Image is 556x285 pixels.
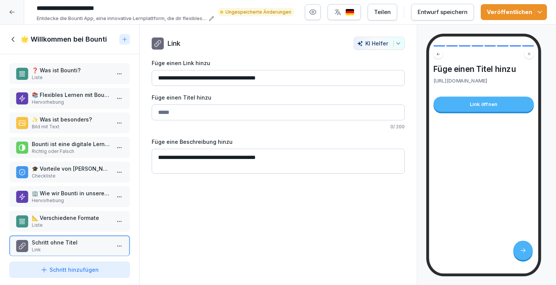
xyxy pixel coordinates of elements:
p: Bild mit Text [32,123,110,130]
img: de.svg [345,9,354,16]
p: 🎓 Vorteile von [PERSON_NAME] [32,165,110,173]
button: Entwurf speichern [411,4,474,20]
button: KI Helfer [354,37,405,50]
p: [URL][DOMAIN_NAME] [433,77,534,84]
div: 🎓 Vorteile von [PERSON_NAME]Checkliste [9,162,130,182]
p: Link [168,38,180,48]
h1: 🌟 Willkommen bei Bounti [20,35,107,44]
p: Entdecke die Bounti App, eine innovative Lernplattform, die dir flexibles und unterhaltsames Lern... [37,15,207,22]
div: ❓ Was ist Bounti?Liste [9,63,130,84]
p: ✨ Was ist besonders? [32,115,110,123]
p: Ungespeicherte Änderungen [225,9,291,16]
div: 📚 Flexibles Lernen mit BountiHervorhebung [9,88,130,109]
p: Hervorhebung [32,99,110,106]
p: Checkliste [32,173,110,179]
div: Link öffnen [433,97,534,112]
p: Bounti ist eine digitale Lernplattform. [32,140,110,148]
p: 📚 Flexibles Lernen mit Bounti [32,91,110,99]
p: Link [32,246,110,253]
p: Liste [32,74,110,81]
div: Schritt ohne TitelLink [9,235,130,256]
div: KI Helfer [357,40,401,47]
p: Schritt ohne Titel [32,238,110,246]
p: Liste [32,222,110,229]
p: Richtig oder Falsch [32,148,110,155]
button: Veröffentlichen [481,4,547,20]
label: Füge einen Link hinzu [152,59,405,67]
h4: Füge einen Titel hinzu [433,64,534,74]
div: Bounti ist eine digitale Lernplattform.Richtig oder Falsch [9,137,130,158]
div: 📐 Verschiedene FormateListe [9,211,130,232]
div: Entwurf speichern [418,8,467,16]
button: Teilen [368,4,397,20]
p: Hervorhebung [32,197,110,204]
p: 📐 Verschiedene Formate [32,214,110,222]
button: Schritt hinzufügen [9,262,130,278]
label: Füge einen Titel hinzu [152,93,405,101]
div: 🏢 Wie wir Bounti in unserem Unternehmen nutzenHervorhebung [9,186,130,207]
div: Veröffentlichen [487,8,541,16]
p: ❓ Was ist Bounti? [32,66,110,74]
p: 0 / 200 [152,123,405,130]
label: Füge eine Beschreibung hinzu [152,138,405,146]
p: 🏢 Wie wir Bounti in unserem Unternehmen nutzen [32,189,110,197]
div: Teilen [374,8,391,16]
div: ✨ Was ist besonders?Bild mit Text [9,112,130,133]
div: Schritt hinzufügen [40,266,99,274]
